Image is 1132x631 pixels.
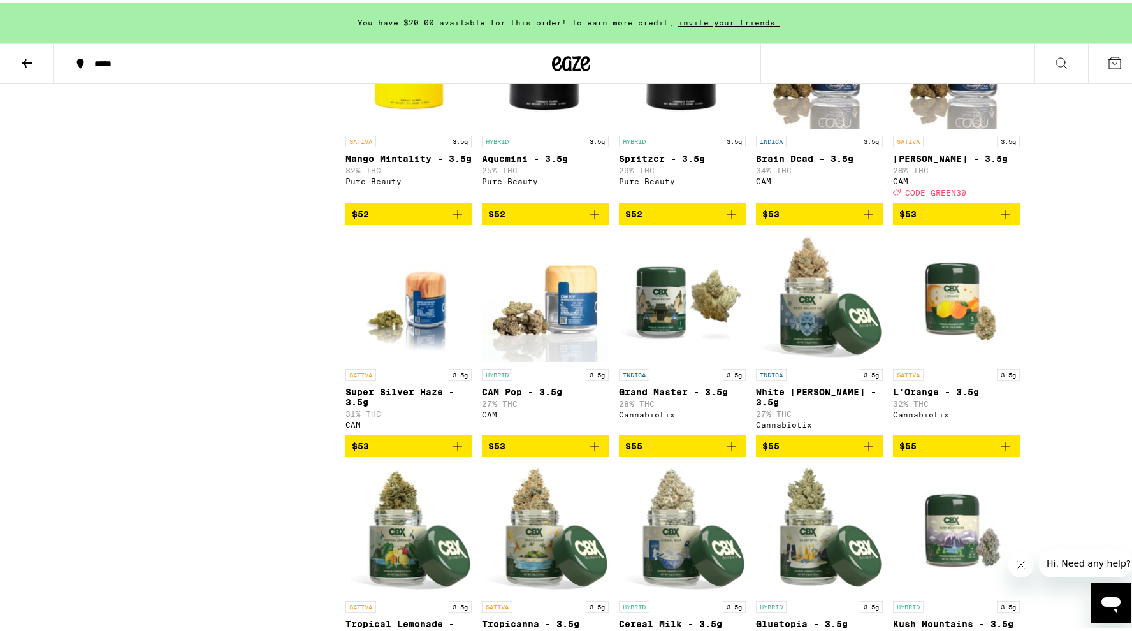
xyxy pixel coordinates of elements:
[997,133,1020,145] p: 3.5g
[586,366,609,378] p: 3.5g
[997,366,1020,378] p: 3.5g
[482,133,512,145] p: HYBRID
[482,384,609,395] p: CAM Pop - 3.5g
[756,164,883,172] p: 34% THC
[482,233,609,433] a: Open page for CAM Pop - 3.5g from CAM
[756,418,883,426] div: Cannabiotix
[756,384,883,405] p: White [PERSON_NAME] - 3.5g
[723,366,746,378] p: 3.5g
[1091,580,1131,621] iframe: Button to launch messaging window
[723,133,746,145] p: 3.5g
[345,133,376,145] p: SATIVA
[619,175,746,183] div: Pure Beauty
[345,433,472,454] button: Add to bag
[619,151,746,161] p: Spritzer - 3.5g
[482,175,609,183] div: Pure Beauty
[619,366,649,378] p: INDICA
[619,616,746,627] p: Cereal Milk - 3.5g
[482,201,609,222] button: Add to bag
[860,598,883,610] p: 3.5g
[345,201,472,222] button: Add to bag
[488,207,505,217] span: $52
[619,164,746,172] p: 29% THC
[893,408,1020,416] div: Cannabiotix
[893,164,1020,172] p: 28% THC
[756,598,787,610] p: HYBRID
[860,133,883,145] p: 3.5g
[893,433,1020,454] button: Add to bag
[345,418,472,426] div: CAM
[619,133,649,145] p: HYBRID
[345,366,376,378] p: SATIVA
[893,366,924,378] p: SATIVA
[893,133,924,145] p: SATIVA
[345,384,472,405] p: Super Silver Haze - 3.5g
[345,465,472,592] img: Cannabiotix - Tropical Lemonade - 3.5g
[893,201,1020,222] button: Add to bag
[482,397,609,405] p: 27% THC
[1039,547,1131,575] iframe: Message from company
[345,233,472,433] a: Open page for Super Silver Haze - 3.5g from CAM
[345,151,472,161] p: Mango Mintality - 3.5g
[619,233,746,433] a: Open page for Grand Master - 3.5g from Cannabiotix
[619,397,746,405] p: 28% THC
[619,201,746,222] button: Add to bag
[893,175,1020,183] div: CAM
[893,598,924,610] p: HYBRID
[482,233,609,360] img: CAM - CAM Pop - 3.5g
[756,465,883,592] img: Cannabiotix - Gluetopia - 3.5g
[482,366,512,378] p: HYBRID
[756,233,883,433] a: Open page for White Walker OG - 3.5g from Cannabiotix
[619,384,746,395] p: Grand Master - 3.5g
[756,366,787,378] p: INDICA
[756,407,883,416] p: 27% THC
[482,433,609,454] button: Add to bag
[345,164,472,172] p: 32% THC
[358,16,674,24] span: You have $20.00 available for this order! To earn more credit,
[674,16,785,24] span: invite your friends.
[449,133,472,145] p: 3.5g
[756,433,883,454] button: Add to bag
[619,598,649,610] p: HYBRID
[586,598,609,610] p: 3.5g
[482,164,609,172] p: 25% THC
[345,233,472,360] img: CAM - Super Silver Haze - 3.5g
[586,133,609,145] p: 3.5g
[619,233,746,360] img: Cannabiotix - Grand Master - 3.5g
[449,366,472,378] p: 3.5g
[482,598,512,610] p: SATIVA
[905,186,966,194] span: CODE GREEN30
[893,465,1020,592] img: Cannabiotix - Kush Mountains - 3.5g
[482,616,609,627] p: Tropicanna - 3.5g
[756,175,883,183] div: CAM
[762,207,780,217] span: $53
[482,151,609,161] p: Aquemini - 3.5g
[899,439,917,449] span: $55
[756,151,883,161] p: Brain Dead - 3.5g
[625,207,642,217] span: $52
[345,598,376,610] p: SATIVA
[899,207,917,217] span: $53
[723,598,746,610] p: 3.5g
[449,598,472,610] p: 3.5g
[756,133,787,145] p: INDICA
[619,408,746,416] div: Cannabiotix
[352,439,369,449] span: $53
[619,465,746,592] img: Cannabiotix - Cereal Milk - 3.5g
[1008,549,1034,575] iframe: Close message
[625,439,642,449] span: $55
[756,616,883,627] p: Gluetopia - 3.5g
[893,151,1020,161] p: [PERSON_NAME] - 3.5g
[482,408,609,416] div: CAM
[893,384,1020,395] p: L'Orange - 3.5g
[997,598,1020,610] p: 3.5g
[345,175,472,183] div: Pure Beauty
[482,465,609,592] img: Cannabiotix - Tropicanna - 3.5g
[893,616,1020,627] p: Kush Mountains - 3.5g
[860,366,883,378] p: 3.5g
[893,233,1020,433] a: Open page for L'Orange - 3.5g from Cannabiotix
[756,233,883,360] img: Cannabiotix - White Walker OG - 3.5g
[893,397,1020,405] p: 32% THC
[893,233,1020,360] img: Cannabiotix - L'Orange - 3.5g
